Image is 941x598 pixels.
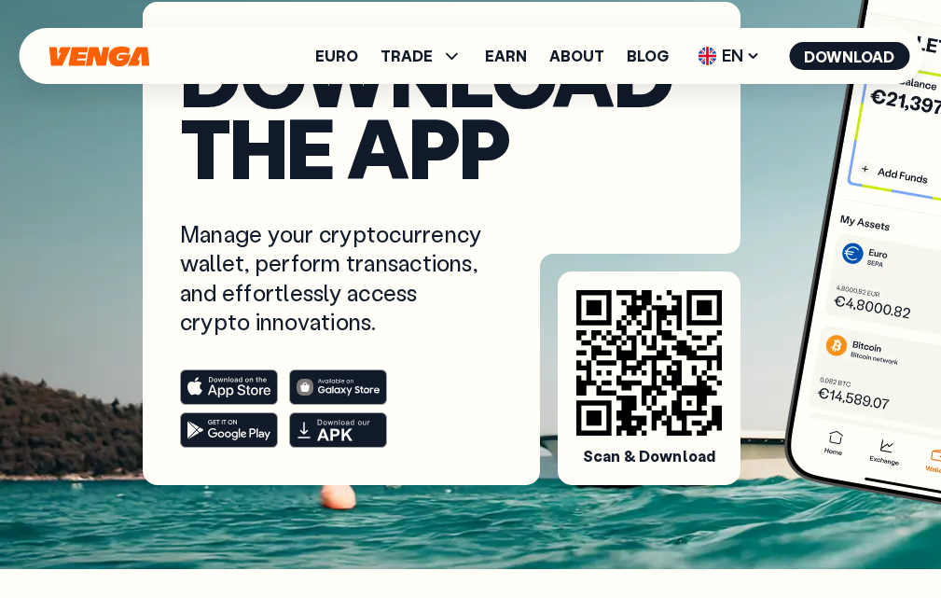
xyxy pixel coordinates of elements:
svg: Home [47,46,151,67]
img: flag-uk [698,47,716,65]
span: TRADE [381,49,433,63]
a: About [549,49,604,63]
p: Manage your cryptocurrency wallet, perform transactions, and effortlessly access crypto innovations. [180,219,486,336]
button: Download [789,42,909,70]
span: TRADE [381,45,463,67]
a: Blog [627,49,669,63]
span: Scan & Download [583,447,715,466]
a: Euro [315,49,358,63]
a: Earn [485,49,527,63]
h1: Download the app [180,39,703,182]
span: EN [691,41,767,71]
